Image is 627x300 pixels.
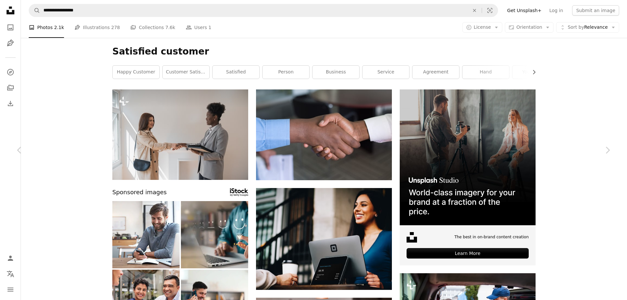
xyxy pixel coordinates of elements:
a: customer satisfaction [163,66,209,79]
button: Search Unsplash [29,4,40,17]
a: Log in [545,5,567,16]
a: service [362,66,409,79]
form: Find visuals sitewide [29,4,498,17]
button: Menu [4,283,17,296]
a: business [313,66,359,79]
img: file-1715651741414-859baba4300dimage [400,89,536,225]
a: gray computer monitor [256,236,392,242]
span: 1 [208,24,211,31]
a: hand [462,66,509,79]
a: Photos [4,21,17,34]
a: Download History [4,97,17,110]
span: Orientation [516,24,542,30]
a: happy customer [113,66,159,79]
span: 7.6k [165,24,175,31]
h1: Satisfied customer [112,46,536,57]
a: Explore [4,66,17,79]
a: Next [588,119,627,182]
a: satisfied [213,66,259,79]
a: agreement [412,66,459,79]
a: young adult [512,66,559,79]
a: The best in on-brand content creationLearn More [400,89,536,265]
img: file-1631678316303-ed18b8b5cb9cimage [407,232,417,243]
span: Relevance [568,24,608,31]
span: The best in on-brand content creation [454,234,529,240]
img: a woman shaking hands with a man in a suit [112,89,248,180]
img: He loves hanging out at this place [112,201,180,268]
a: Get Unsplash+ [503,5,545,16]
a: two person handshaking [256,132,392,137]
img: gray computer monitor [256,188,392,290]
img: Customer Satisfaction Survey Concept, Users Rate Service Experiences On Online Application, Custo... [181,201,248,268]
a: a woman shaking hands with a man in a suit [112,132,248,137]
button: Submit an image [572,5,619,16]
a: Users 1 [186,17,212,38]
button: Clear [467,4,482,17]
span: License [474,24,491,30]
button: Language [4,267,17,280]
button: Orientation [505,22,554,33]
button: Sort byRelevance [556,22,619,33]
a: Illustrations 278 [74,17,120,38]
a: person [263,66,309,79]
a: Collections [4,81,17,94]
button: Visual search [482,4,498,17]
button: License [462,22,503,33]
a: Log in / Sign up [4,252,17,265]
span: Sponsored images [112,188,167,197]
a: Illustrations [4,37,17,50]
span: 278 [111,24,120,31]
span: Sort by [568,24,584,30]
a: Collections 7.6k [130,17,175,38]
div: Learn More [407,248,529,259]
button: scroll list to the right [528,66,536,79]
img: two person handshaking [256,89,392,180]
